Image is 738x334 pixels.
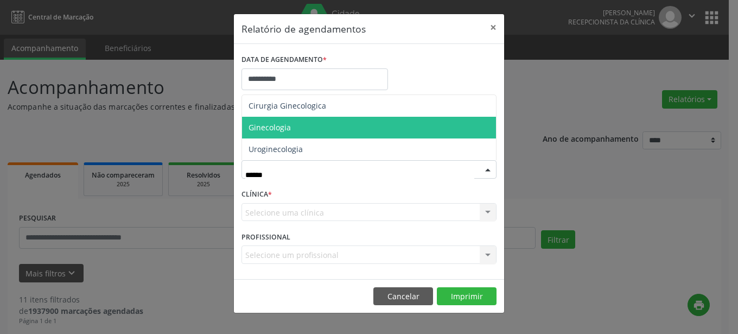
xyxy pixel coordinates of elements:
[249,100,326,111] span: Cirurgia Ginecologica
[241,186,272,203] label: CLÍNICA
[249,144,303,154] span: Uroginecologia
[437,287,497,306] button: Imprimir
[373,287,433,306] button: Cancelar
[249,122,291,133] span: Ginecologia
[241,229,290,245] label: PROFISSIONAL
[241,22,366,36] h5: Relatório de agendamentos
[241,52,327,68] label: DATA DE AGENDAMENTO
[482,14,504,41] button: Close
